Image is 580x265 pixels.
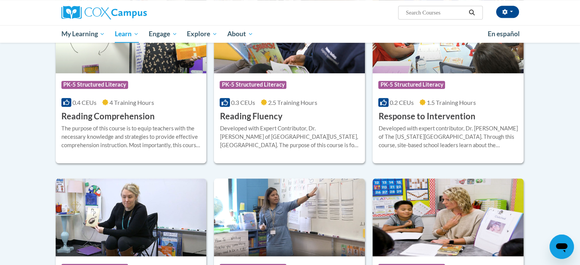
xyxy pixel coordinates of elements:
[149,29,177,39] span: Engage
[378,111,475,122] h3: Response to Intervention
[227,29,253,39] span: About
[405,8,466,17] input: Search Courses
[61,29,105,39] span: My Learning
[496,6,519,18] button: Account Settings
[373,178,524,256] img: Course Logo
[61,6,206,19] a: Cox Campus
[56,178,207,256] img: Course Logo
[115,29,139,39] span: Learn
[222,25,258,43] a: About
[110,25,144,43] a: Learn
[488,30,520,38] span: En español
[61,6,147,19] img: Cox Campus
[390,99,414,106] span: 0.2 CEUs
[220,111,282,122] h3: Reading Fluency
[268,99,317,106] span: 2.5 Training Hours
[50,25,530,43] div: Main menu
[378,124,518,149] div: Developed with expert contributor, Dr. [PERSON_NAME] of The [US_STATE][GEOGRAPHIC_DATA]. Through ...
[182,25,222,43] a: Explore
[214,178,365,256] img: Course Logo
[72,99,96,106] span: 0.4 CEUs
[61,124,201,149] div: The purpose of this course is to equip teachers with the necessary knowledge and strategies to pr...
[220,124,359,149] div: Developed with Expert Contributor, Dr. [PERSON_NAME] of [GEOGRAPHIC_DATA][US_STATE], [GEOGRAPHIC_...
[483,26,525,42] a: En español
[61,81,128,88] span: PK-5 Structured Literacy
[427,99,476,106] span: 1.5 Training Hours
[549,234,574,259] iframe: Button to launch messaging window
[220,81,286,88] span: PK-5 Structured Literacy
[187,29,217,39] span: Explore
[61,111,155,122] h3: Reading Comprehension
[378,81,445,88] span: PK-5 Structured Literacy
[56,25,110,43] a: My Learning
[231,99,255,106] span: 0.3 CEUs
[466,8,477,17] button: Search
[109,99,154,106] span: 4 Training Hours
[144,25,182,43] a: Engage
